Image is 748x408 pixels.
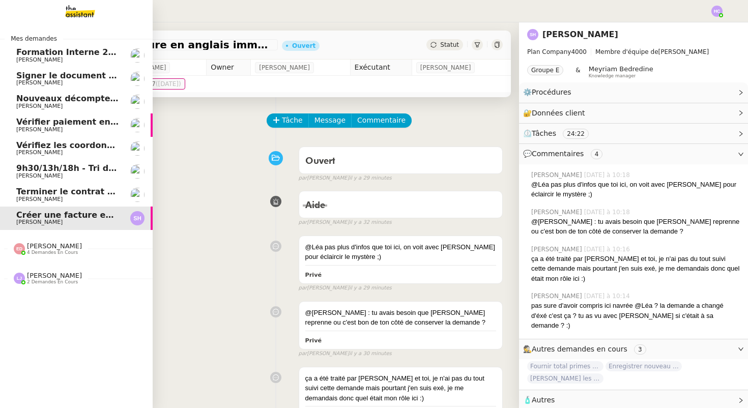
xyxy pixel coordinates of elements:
app-user-label: Knowledge manager [589,65,653,78]
nz-tag: 24:22 [563,129,589,139]
span: Vérifier paiement en Euros pour Team2act [16,117,210,127]
div: ⏲️Tâches 24:22 [519,124,748,143]
img: svg [14,243,25,254]
span: Message [314,114,346,126]
span: [DATE] à 10:18 [584,208,632,217]
span: Mes demandes [5,34,63,44]
span: Procédures [532,88,571,96]
img: svg [711,6,723,17]
span: 2 demandes en cours [27,279,78,285]
div: @Léa pas plus d'infos que toi ici, on voit avec [PERSON_NAME] pour éclaircir le mystère ;) [531,180,740,199]
span: [PERSON_NAME] [16,126,63,133]
span: [PERSON_NAME] les contrats assurés par des assureurs français [527,373,603,384]
img: svg [14,273,25,284]
div: @[PERSON_NAME] : tu avais besoin que [PERSON_NAME] reprenne ou c'est bon de ton côté de conserver... [531,217,740,237]
span: 4 demandes en cours [27,250,78,255]
span: ⏲️ [523,129,597,137]
span: Nouveaux décomptes de commissions [16,94,191,103]
span: 4000 [571,48,587,55]
span: Vérifiez les coordonnées bancaires pour le virement [16,140,255,150]
span: [PERSON_NAME] [16,149,63,156]
span: 9h30/13h/18h - Tri de la boite mail PRO - 22 août 2025 [16,163,266,173]
span: [PERSON_NAME] [531,245,584,254]
span: Membre d'équipe de [595,48,658,55]
nz-tag: 3 [634,344,646,355]
img: users%2FALbeyncImohZ70oG2ud0kR03zez1%2Favatar%2F645c5494-5e49-4313-a752-3cbe407590be [130,118,145,132]
span: [PERSON_NAME] [16,79,63,86]
span: Statut [440,41,459,48]
img: users%2Fa6PbEmLwvGXylUqKytRPpDpAx153%2Favatar%2Ffanny.png [130,95,145,109]
img: svg [527,29,538,40]
span: il y a 29 minutes [349,284,392,293]
span: [DATE] à 10:14 [584,292,632,301]
span: [PERSON_NAME] [531,170,584,180]
span: Fournir total primes FINE ARTS [527,361,603,371]
nz-tag: 4 [591,149,603,159]
span: [PERSON_NAME] [259,63,310,73]
img: users%2FgeBNsgrICCWBxRbiuqfStKJvnT43%2Favatar%2F643e594d886881602413a30f_1666712378186.jpeg [130,188,145,202]
img: users%2FTDxDvmCjFdN3QFePFNGdQUcJcQk1%2Favatar%2F0cfb3a67-8790-4592-a9ec-92226c678442 [130,164,145,179]
span: 🕵️ [523,345,650,353]
b: Privé [305,337,322,344]
span: 💬 [523,150,607,158]
span: [PERSON_NAME] [527,47,740,57]
span: 🧴 [523,396,555,404]
span: [PERSON_NAME] [531,292,584,301]
span: ([DATE]) [156,80,181,88]
span: Tâche [282,114,303,126]
div: ça a été traité par [PERSON_NAME] et toi, je n'ai pas du tout suivi cette demande mais pourtant j... [305,373,496,403]
span: par [299,284,307,293]
span: Knowledge manager [589,73,636,79]
span: 🔐 [523,107,589,119]
span: Créer une facture en anglais immédiatement [16,210,222,220]
b: Privé [305,272,322,278]
span: Créer une facture en anglais immédiatement [53,40,274,50]
img: users%2Fa6PbEmLwvGXylUqKytRPpDpAx153%2Favatar%2Ffanny.png [130,48,145,63]
span: Ouvert [305,157,335,166]
span: Données client [532,109,585,117]
small: [PERSON_NAME] [299,174,392,183]
span: [DATE] à 10:16 [584,245,632,254]
div: ça a été traité par [PERSON_NAME] et toi, je n'ai pas du tout suivi cette demande mais pourtant j... [531,254,740,284]
div: pas sure d'avoir compris ici navrée @Léa ? la demande a changé d'éxé c'est ça ? tu as vu avec [PE... [531,301,740,331]
span: Meyriam Bedredine [589,65,653,73]
td: Owner [207,60,251,76]
span: Autres demandes en cours [532,345,627,353]
small: [PERSON_NAME] [299,218,392,227]
span: il y a 29 minutes [349,174,392,183]
div: ⚙️Procédures [519,82,748,102]
small: [PERSON_NAME] [299,284,392,293]
nz-tag: Groupe E [527,65,563,75]
div: 🔐Données client [519,103,748,123]
span: Autres [532,396,555,404]
span: Formation Interne 2 - [PERSON_NAME] [16,47,193,57]
img: users%2FTDxDvmCjFdN3QFePFNGdQUcJcQk1%2Favatar%2F0cfb3a67-8790-4592-a9ec-92226c678442 [130,72,145,86]
img: users%2FNmPW3RcGagVdwlUj0SIRjiM8zA23%2Favatar%2Fb3e8f68e-88d8-429d-a2bd-00fb6f2d12db [130,141,145,156]
button: Tâche [267,113,309,128]
span: [PERSON_NAME] [16,196,63,202]
span: [PERSON_NAME] [16,56,63,63]
span: par [299,218,307,227]
span: [PERSON_NAME] [27,242,82,250]
span: [PERSON_NAME] [16,172,63,179]
div: @Léa pas plus d'infos que toi ici, on voit avec [PERSON_NAME] pour éclaircir le mystère ;) [305,242,496,262]
button: Message [308,113,352,128]
div: @[PERSON_NAME] : tu avais besoin que [PERSON_NAME] reprenne ou c'est bon de ton côté de conserver... [305,308,496,328]
span: Plan Company [527,48,571,55]
span: & [576,65,580,78]
span: Terminer le contrat avec [PERSON_NAME] [16,187,207,196]
div: 💬Commentaires 4 [519,144,748,164]
span: Aide [305,201,325,210]
span: [PERSON_NAME] [16,219,63,225]
span: Commentaire [357,114,406,126]
img: svg [130,211,145,225]
button: Commentaire [351,113,412,128]
span: il y a 30 minutes [349,349,392,358]
td: Exécutant [350,60,412,76]
span: Enregistrer nouveau client et contrat [606,361,682,371]
a: [PERSON_NAME] [542,30,618,39]
span: il y a 32 minutes [349,218,392,227]
span: [DATE] à 10:18 [584,170,632,180]
span: Commentaires [532,150,584,158]
span: par [299,349,307,358]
